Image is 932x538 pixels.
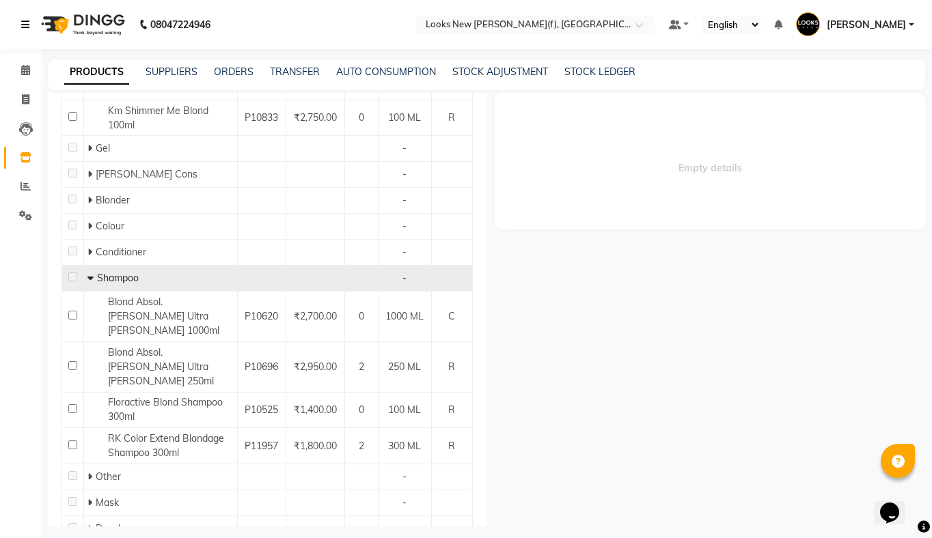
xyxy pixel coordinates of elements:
span: 2 [359,360,364,373]
span: ₹2,750.00 [294,111,337,124]
span: [PERSON_NAME] Cons [96,168,197,180]
span: - [402,220,407,232]
a: PRODUCTS [64,60,129,85]
a: AUTO CONSUMPTION [336,66,436,78]
span: R [448,403,455,416]
span: 1000 ML [385,310,424,322]
span: 0 [359,403,364,416]
img: logo [35,5,128,44]
span: R [448,440,455,452]
span: ₹2,700.00 [294,310,337,322]
span: Blond Absol. [PERSON_NAME] Ultra [PERSON_NAME] 250ml [108,346,214,387]
span: Gel [96,142,110,154]
a: ORDERS [214,66,253,78]
span: R [448,360,455,373]
span: Km Shimmer Me Blond 100ml [108,104,208,131]
span: ₹1,800.00 [294,440,337,452]
span: Expand Row [87,168,96,180]
span: Expand Row [87,496,96,509]
span: - [402,272,407,284]
a: SUPPLIERS [146,66,197,78]
span: Empty details [495,93,925,229]
span: 100 ML [388,403,421,416]
span: Mask [96,496,119,509]
span: Collapse Row [87,272,97,284]
span: P10525 [245,403,278,416]
span: 250 ML [388,360,421,373]
span: - [402,194,407,206]
span: ₹2,950.00 [294,360,337,373]
span: Shampoo [97,272,139,284]
a: STOCK ADJUSTMENT [452,66,548,78]
span: Blond Absol. [PERSON_NAME] Ultra [PERSON_NAME] 1000ml [108,296,219,337]
span: - [402,522,407,535]
span: [PERSON_NAME] [827,18,906,32]
span: P10696 [245,360,278,373]
span: 2 [359,440,364,452]
span: - [402,142,407,154]
span: Expand Row [87,220,96,232]
span: 0 [359,310,364,322]
span: P11957 [245,440,278,452]
span: P10620 [245,310,278,322]
span: - [402,496,407,509]
b: 08047224946 [150,5,210,44]
span: Developer [96,522,140,535]
a: TRANSFER [270,66,320,78]
span: - [402,470,407,483]
span: ₹1,400.00 [294,403,337,416]
span: - [402,246,407,258]
span: Blonder [96,194,130,206]
span: Colour [96,220,124,232]
span: Expand Row [87,470,96,483]
span: Expand Row [87,522,96,535]
iframe: chat widget [875,483,918,524]
img: Naveendra Prasad [796,12,820,36]
span: - [402,168,407,180]
span: 0 [359,111,364,124]
span: Conditioner [96,246,146,258]
a: STOCK LEDGER [564,66,635,78]
span: 300 ML [388,440,421,452]
span: Expand Row [87,246,96,258]
span: Other [96,470,121,483]
span: Floractive Blond Shampoo 300ml [108,396,223,423]
span: Expand Row [87,142,96,154]
span: Expand Row [87,194,96,206]
span: RK Color Extend Blondage Shampoo 300ml [108,432,224,459]
span: P10833 [245,111,278,124]
span: 100 ML [388,111,421,124]
span: C [448,310,455,322]
span: R [448,111,455,124]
